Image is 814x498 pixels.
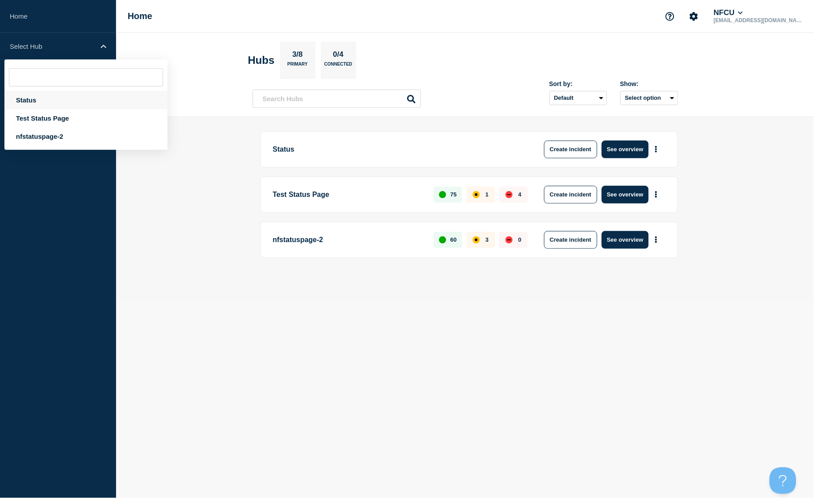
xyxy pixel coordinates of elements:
div: up [439,191,446,198]
p: 0/4 [330,50,347,62]
div: Status [4,91,167,109]
div: Test Status Page [4,109,167,127]
p: 3 [486,236,489,243]
p: Select Hub [10,43,95,50]
button: Select option [620,91,678,105]
div: Sort by: [549,80,607,87]
button: Create incident [544,231,597,249]
div: affected [473,236,480,243]
p: Status [273,141,518,158]
p: 75 [450,191,456,198]
p: 1 [486,191,489,198]
p: Connected [324,62,352,71]
button: See overview [602,186,649,204]
div: down [506,191,513,198]
div: down [506,236,513,243]
p: 60 [450,236,456,243]
button: Support [661,7,679,26]
input: Search Hubs [253,90,421,108]
p: 3/8 [289,50,306,62]
div: nfstatuspage-2 [4,127,167,145]
p: nfstatuspage-2 [273,231,424,249]
p: Primary [288,62,308,71]
div: Show: [620,80,678,87]
button: NFCU [712,8,745,17]
p: [EMAIL_ADDRESS][DOMAIN_NAME] [712,17,804,24]
div: affected [473,191,480,198]
h1: Home [128,11,152,21]
button: More actions [650,141,662,157]
button: More actions [650,186,662,203]
iframe: Help Scout Beacon - Open [770,467,796,494]
button: See overview [602,141,649,158]
p: 0 [518,236,522,243]
button: See overview [602,231,649,249]
select: Sort by [549,91,607,105]
div: up [439,236,446,243]
button: Account settings [685,7,703,26]
p: Test Status Page [273,186,424,204]
p: 4 [518,191,522,198]
button: Create incident [544,186,597,204]
h2: Hubs [248,54,275,67]
button: Create incident [544,141,597,158]
button: More actions [650,231,662,248]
